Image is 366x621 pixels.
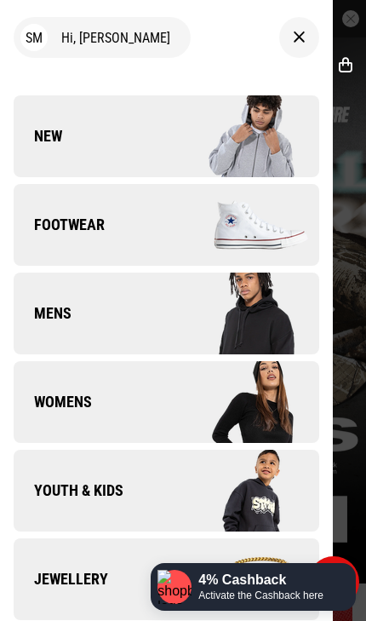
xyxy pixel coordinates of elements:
[14,569,108,589] span: Jewellery
[295,549,366,621] iframe: LiveChat chat widget
[14,480,123,501] span: Youth & Kids
[14,450,319,532] a: Youth & Kids Company
[166,271,318,356] img: Company
[14,361,319,443] a: Womens Company
[14,273,319,354] a: Mens Company
[198,572,323,589] div: 4% Cashback
[166,182,318,267] img: Company
[14,17,191,58] div: Hi, [PERSON_NAME]
[166,448,318,533] img: Company
[166,94,318,179] img: Company
[14,303,71,324] span: Mens
[14,95,319,177] a: New Company
[14,184,319,266] a: Footwear Company
[20,24,48,51] div: SM
[198,589,323,602] div: Activate the Cashback here
[14,215,105,235] span: Footwear
[166,359,318,445] img: Company
[14,392,92,412] span: Womens
[14,538,319,620] a: Jewellery Company
[14,126,62,147] span: New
